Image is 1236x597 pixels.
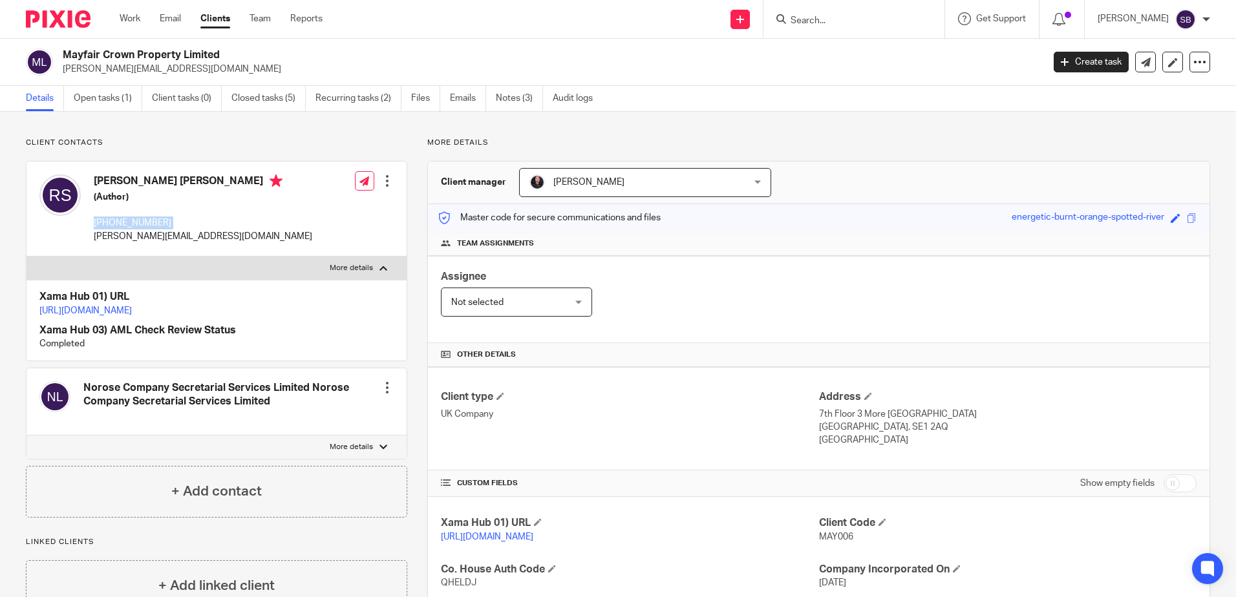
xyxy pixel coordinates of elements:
[315,86,401,111] a: Recurring tasks (2)
[63,63,1034,76] p: [PERSON_NAME][EMAIL_ADDRESS][DOMAIN_NAME]
[158,576,275,596] h4: + Add linked client
[26,48,53,76] img: svg%3E
[1175,9,1196,30] img: svg%3E
[441,408,818,421] p: UK Company
[496,86,543,111] a: Notes (3)
[26,10,91,28] img: Pixie
[441,271,486,282] span: Assignee
[789,16,906,27] input: Search
[200,12,230,25] a: Clients
[26,537,407,547] p: Linked clients
[152,86,222,111] a: Client tasks (0)
[441,390,818,404] h4: Client type
[39,337,394,350] p: Completed
[441,516,818,530] h4: Xama Hub 01) URL
[427,138,1210,148] p: More details
[441,176,506,189] h3: Client manager
[441,478,818,488] h4: CUSTOM FIELDS
[441,532,533,541] a: [URL][DOMAIN_NAME]
[457,350,516,360] span: Other details
[819,408,1197,421] p: 7th Floor 3 More [GEOGRAPHIC_DATA]
[411,86,440,111] a: Files
[819,563,1197,576] h4: Company Incorporated On
[457,238,534,249] span: Team assignments
[819,532,853,541] span: MAY006
[26,86,64,111] a: Details
[94,191,312,204] h5: (Author)
[270,174,282,187] i: Primary
[1054,52,1129,72] a: Create task
[290,12,323,25] a: Reports
[250,12,271,25] a: Team
[39,290,394,304] h4: Xama Hub 01) URL
[819,390,1197,404] h4: Address
[120,12,140,25] a: Work
[63,48,840,62] h2: Mayfair Crown Property Limited
[26,138,407,148] p: Client contacts
[819,516,1197,530] h4: Client Code
[160,12,181,25] a: Email
[39,306,132,315] a: [URL][DOMAIN_NAME]
[819,578,846,587] span: [DATE]
[1012,211,1164,225] div: energetic-burnt-orange-spotted-river
[819,434,1197,446] p: [GEOGRAPHIC_DATA]
[451,298,504,307] span: Not selected
[976,14,1026,23] span: Get Support
[94,174,312,191] h4: [PERSON_NAME] [PERSON_NAME]
[39,324,394,337] h4: Xama Hub 03) AML Check Review Status
[171,481,262,501] h4: + Add contact
[83,381,381,409] h4: Norose Company Secretarial Services Limited Norose Company Secretarial Services Limited
[94,230,312,243] p: [PERSON_NAME][EMAIL_ADDRESS][DOMAIN_NAME]
[529,174,545,190] img: MicrosoftTeams-image.jfif
[1080,477,1155,490] label: Show empty fields
[553,86,602,111] a: Audit logs
[819,421,1197,434] p: [GEOGRAPHIC_DATA], SE1 2AQ
[330,263,373,273] p: More details
[438,211,661,224] p: Master code for secure communications and files
[94,216,312,229] p: [PHONE_NUMBER]
[39,174,81,216] img: svg%3E
[441,563,818,576] h4: Co. House Auth Code
[330,442,373,452] p: More details
[231,86,306,111] a: Closed tasks (5)
[74,86,142,111] a: Open tasks (1)
[39,381,70,412] img: svg%3E
[553,178,624,187] span: [PERSON_NAME]
[450,86,486,111] a: Emails
[441,578,476,587] span: QHELDJ
[1098,12,1169,25] p: [PERSON_NAME]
